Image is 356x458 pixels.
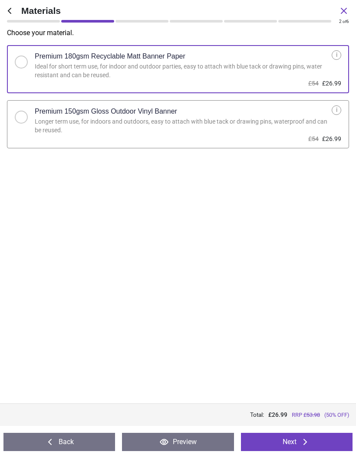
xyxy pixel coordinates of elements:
[21,4,339,17] span: Materials
[332,50,341,60] div: i
[122,433,234,451] button: Preview
[268,411,287,419] span: £
[7,28,356,38] p: Choose your material .
[3,433,115,451] button: Back
[35,62,332,79] div: Ideal for short term use, for indoor and outdoor parties, easy to attach with blue tack or drawin...
[272,411,287,418] span: 26.99
[308,135,319,142] span: £54
[322,135,341,142] span: £26.99
[324,411,349,419] span: (50% OFF)
[292,411,320,419] span: RRP
[35,52,185,61] h2: Premium 180gsm Recyclable Matt Banner Paper
[332,105,341,115] div: i
[35,107,177,116] h2: Premium 150gsm Gloss Outdoor Vinyl Banner
[339,19,342,24] span: 2
[303,412,320,418] span: £ 53.98
[35,118,332,134] div: Longer term use, for indoors and outdoors, easy to attach with blue tack or drawing pins, waterpr...
[322,80,341,87] span: £26.99
[7,411,349,419] div: Total:
[241,433,353,451] button: Next
[339,19,349,25] div: of 6
[308,80,319,87] span: £54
